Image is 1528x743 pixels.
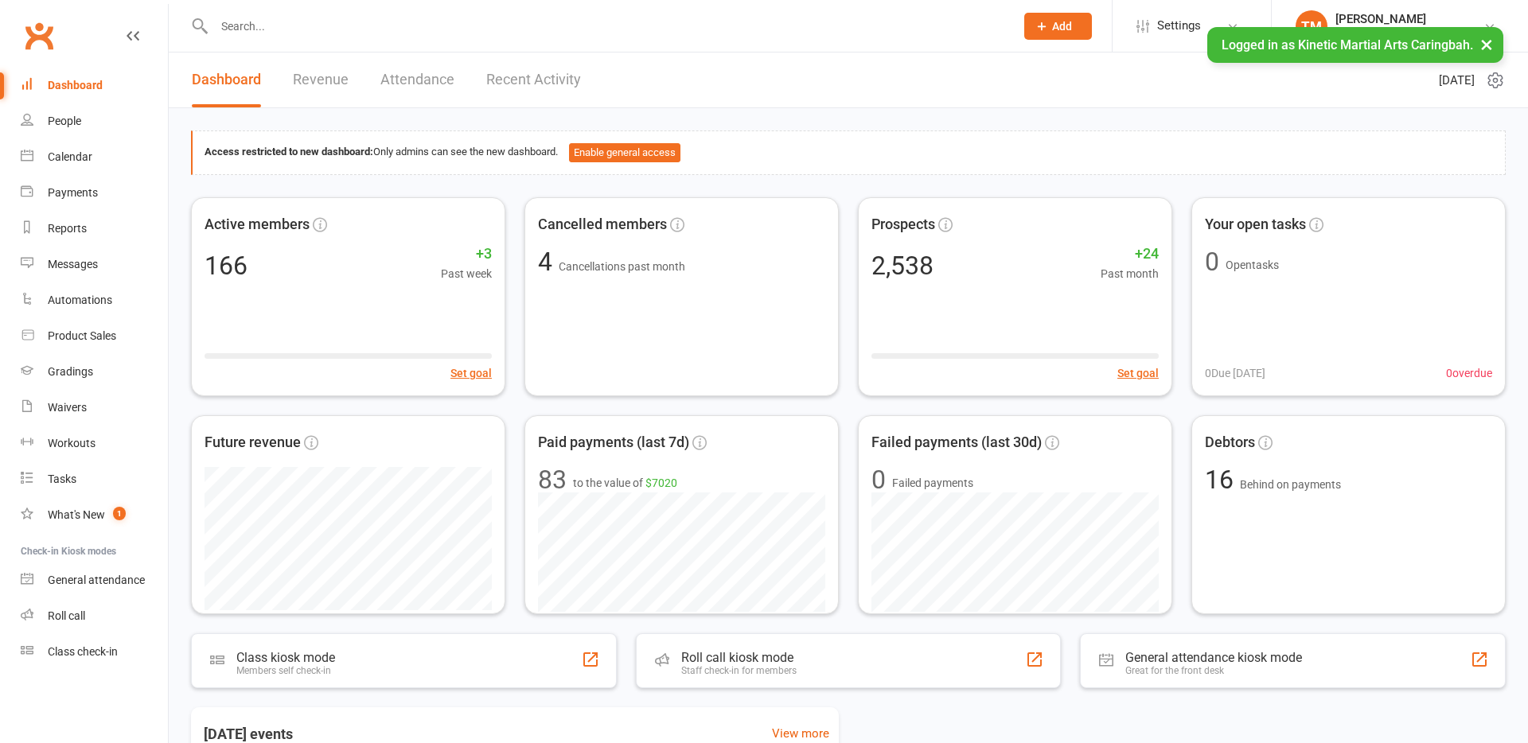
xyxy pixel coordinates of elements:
[48,609,85,622] div: Roll call
[48,645,118,658] div: Class check-in
[48,401,87,414] div: Waivers
[48,294,112,306] div: Automations
[21,68,168,103] a: Dashboard
[1296,10,1327,42] div: TM
[1222,37,1473,53] span: Logged in as Kinetic Martial Arts Caringbah.
[1205,364,1265,382] span: 0 Due [DATE]
[236,650,335,665] div: Class kiosk mode
[48,79,103,91] div: Dashboard
[1205,213,1306,236] span: Your open tasks
[192,53,261,107] a: Dashboard
[205,213,310,236] span: Active members
[486,53,581,107] a: Recent Activity
[21,247,168,282] a: Messages
[871,253,934,278] div: 2,538
[1052,20,1072,33] span: Add
[113,507,126,520] span: 1
[21,354,168,390] a: Gradings
[538,467,567,492] div: 83
[48,329,116,342] div: Product Sales
[21,211,168,247] a: Reports
[569,143,680,162] button: Enable general access
[1101,265,1159,282] span: Past month
[559,260,685,273] span: Cancellations past month
[236,665,335,676] div: Members self check-in
[21,282,168,318] a: Automations
[21,562,168,598] a: General attendance kiosk mode
[1125,665,1302,676] div: Great for the front desk
[21,318,168,354] a: Product Sales
[19,16,59,56] a: Clubworx
[1101,243,1159,266] span: +24
[645,477,677,489] span: $7020
[48,437,95,449] div: Workouts
[293,53,349,107] a: Revenue
[205,146,373,158] strong: Access restricted to new dashboard:
[772,724,829,743] a: View more
[1472,27,1501,61] button: ×
[48,186,98,199] div: Payments
[48,473,76,485] div: Tasks
[21,598,168,634] a: Roll call
[538,247,559,277] span: 4
[48,115,81,127] div: People
[48,574,145,586] div: General attendance
[209,15,1004,37] input: Search...
[205,253,248,278] div: 166
[48,508,105,521] div: What's New
[1157,8,1201,44] span: Settings
[1117,364,1159,382] button: Set goal
[205,431,301,454] span: Future revenue
[1335,26,1483,41] div: Kinetic Martial Arts Caringbah
[1226,259,1279,271] span: Open tasks
[1125,650,1302,665] div: General attendance kiosk mode
[48,365,93,378] div: Gradings
[441,243,492,266] span: +3
[21,634,168,670] a: Class kiosk mode
[1024,13,1092,40] button: Add
[892,474,973,492] span: Failed payments
[21,175,168,211] a: Payments
[21,461,168,497] a: Tasks
[1335,12,1483,26] div: [PERSON_NAME]
[1446,364,1492,382] span: 0 overdue
[573,474,677,492] span: to the value of
[205,143,1493,162] div: Only admins can see the new dashboard.
[48,258,98,270] div: Messages
[681,665,797,676] div: Staff check-in for members
[21,103,168,139] a: People
[871,431,1042,454] span: Failed payments (last 30d)
[871,213,935,236] span: Prospects
[380,53,454,107] a: Attendance
[538,213,667,236] span: Cancelled members
[21,390,168,426] a: Waivers
[48,150,92,163] div: Calendar
[1205,465,1240,495] span: 16
[441,265,492,282] span: Past week
[1205,431,1255,454] span: Debtors
[1439,71,1475,90] span: [DATE]
[21,497,168,533] a: What's New1
[538,431,689,454] span: Paid payments (last 7d)
[48,222,87,235] div: Reports
[871,467,886,492] div: 0
[21,426,168,461] a: Workouts
[450,364,492,382] button: Set goal
[1240,478,1341,491] span: Behind on payments
[21,139,168,175] a: Calendar
[681,650,797,665] div: Roll call kiosk mode
[1205,249,1219,274] div: 0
